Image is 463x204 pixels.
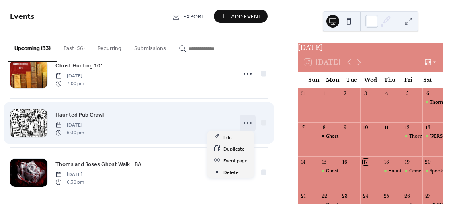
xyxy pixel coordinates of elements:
[383,125,389,131] div: 11
[55,80,84,87] span: 7:00 pm
[425,159,431,165] div: 20
[8,32,57,62] button: Upcoming (33)
[399,72,418,88] div: Fri
[388,168,430,174] div: Haunted Pub Crawl
[223,145,245,153] span: Duplicate
[342,125,348,131] div: 9
[300,125,306,131] div: 7
[383,193,389,199] div: 25
[361,72,380,88] div: Wed
[363,193,369,199] div: 24
[55,110,104,119] a: Haunted Pub Crawl
[404,91,410,97] div: 5
[223,156,248,165] span: Event page
[402,133,423,140] div: Thorns and Roses Ghost Walk - BA
[57,32,91,61] button: Past (56)
[55,73,84,80] span: [DATE]
[304,72,323,88] div: Sun
[298,43,443,53] div: [DATE]
[55,171,84,178] span: [DATE]
[55,160,141,169] span: Thorns and Roses Ghost Walk - BA
[55,62,104,70] span: Ghost Hunting 101
[342,193,348,199] div: 23
[223,168,239,176] span: Delete
[326,133,398,140] div: Ghost Hunting 101 Fall Workshop
[380,72,399,88] div: Thu
[425,125,431,131] div: 13
[381,168,402,174] div: Haunted Pub Crawl
[342,159,348,165] div: 16
[326,168,366,174] div: Ghost Hunting 101
[363,125,369,131] div: 10
[128,32,172,61] button: Submissions
[342,91,348,97] div: 2
[425,193,431,199] div: 27
[425,91,431,97] div: 6
[55,160,141,169] a: Thorns and Roses Ghost Walk - BA
[422,168,443,174] div: Spook Light Tour
[55,111,104,119] span: Haunted Pub Crawl
[319,133,340,140] div: Ghost Hunting 101 Fall Workshop
[321,193,327,199] div: 22
[363,91,369,97] div: 3
[323,72,342,88] div: Mon
[383,159,389,165] div: 18
[383,91,389,97] div: 4
[402,168,423,174] div: Cemetery Nights - Stores & Smores
[223,133,232,141] span: Edit
[183,12,205,21] span: Export
[321,91,327,97] div: 1
[319,168,340,174] div: Ghost Hunting 101
[363,159,369,165] div: 17
[300,193,306,199] div: 21
[91,32,128,61] button: Recurring
[418,72,437,88] div: Sat
[55,129,84,136] span: 6:30 pm
[321,159,327,165] div: 15
[214,10,268,23] button: Add Event
[404,193,410,199] div: 26
[55,122,84,129] span: [DATE]
[321,125,327,131] div: 8
[55,178,84,186] span: 6:30 pm
[404,125,410,131] div: 12
[300,91,306,97] div: 31
[166,10,211,23] a: Export
[300,159,306,165] div: 14
[422,133,443,140] div: Casper Cruizin' - Dark Market Tour
[422,99,443,106] div: Thorns and Roses Ghost Walk - BA
[55,61,104,70] a: Ghost Hunting 101
[231,12,262,21] span: Add Event
[10,9,35,24] span: Events
[404,159,410,165] div: 19
[342,72,361,88] div: Tue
